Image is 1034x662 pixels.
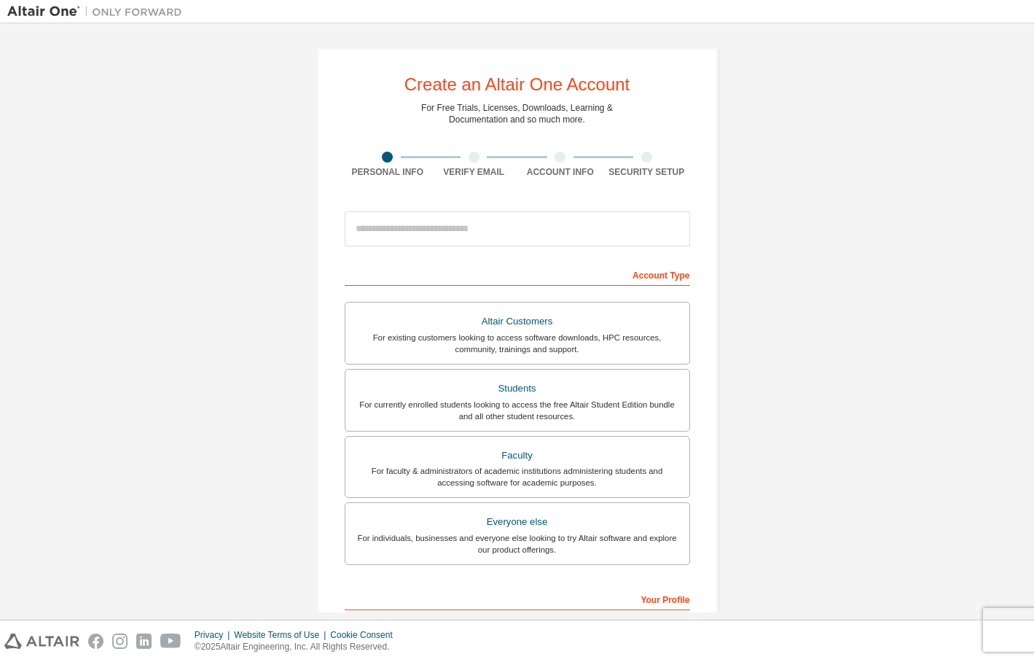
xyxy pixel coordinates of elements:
img: youtube.svg [160,634,181,649]
div: Account Type [345,262,690,286]
div: Account Info [517,166,604,178]
div: Create an Altair One Account [404,76,630,93]
div: Faculty [354,445,681,466]
div: Privacy [195,629,234,641]
div: For Free Trials, Licenses, Downloads, Learning & Documentation and so much more. [421,102,613,125]
div: Cookie Consent [330,629,401,641]
img: altair_logo.svg [4,634,79,649]
div: For existing customers looking to access software downloads, HPC resources, community, trainings ... [354,332,681,355]
div: For currently enrolled students looking to access the free Altair Student Edition bundle and all ... [354,399,681,422]
div: For faculty & administrators of academic institutions administering students and accessing softwa... [354,465,681,488]
p: © 2025 Altair Engineering, Inc. All Rights Reserved. [195,641,402,653]
div: Security Setup [603,166,690,178]
img: facebook.svg [88,634,103,649]
img: instagram.svg [112,634,128,649]
div: Your Profile [345,587,690,610]
div: Personal Info [345,166,431,178]
div: Altair Customers [354,311,681,332]
div: For individuals, businesses and everyone else looking to try Altair software and explore our prod... [354,532,681,556]
div: Students [354,378,681,399]
img: linkedin.svg [136,634,152,649]
div: Website Terms of Use [234,629,330,641]
div: Verify Email [431,166,517,178]
img: Altair One [7,4,189,19]
div: Everyone else [354,512,681,532]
